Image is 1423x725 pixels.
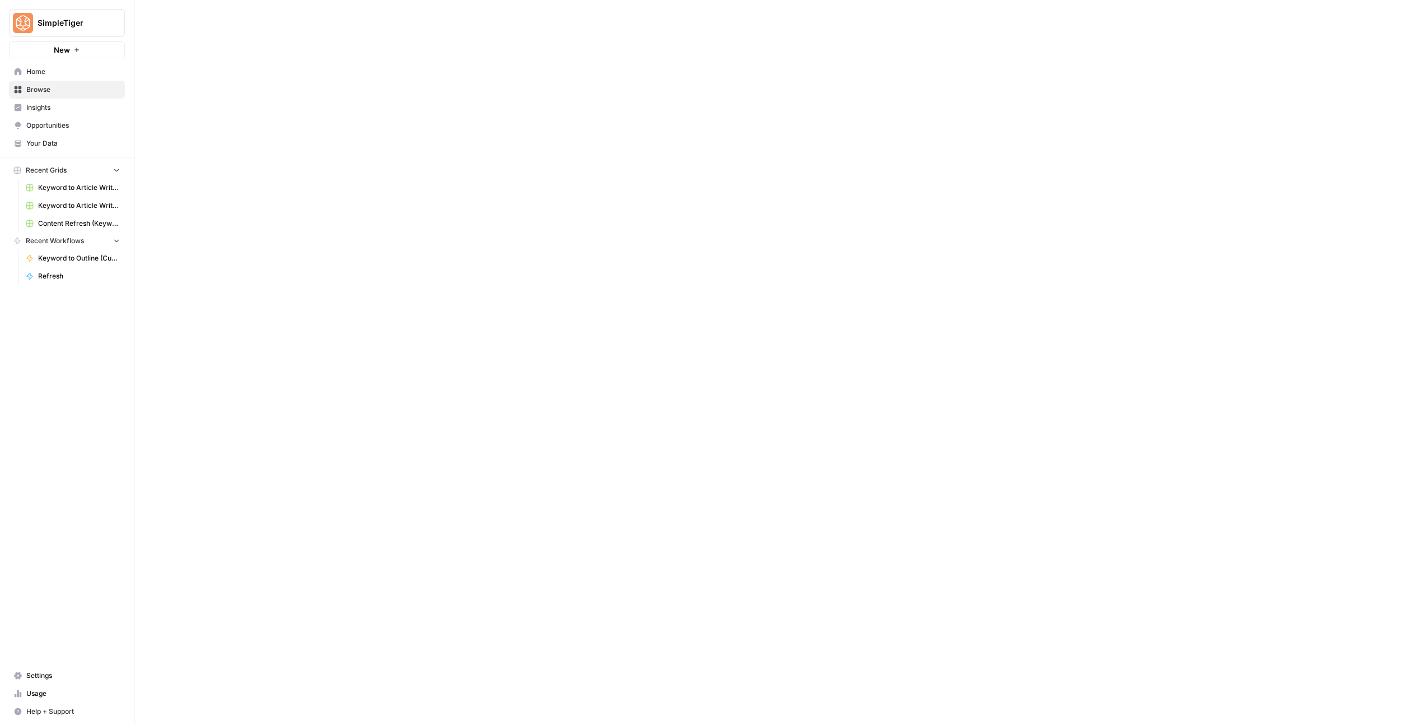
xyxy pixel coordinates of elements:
a: Keyword to Article Writer (I-Q) [21,197,125,215]
span: Refresh [38,271,120,281]
span: Content Refresh (Keyword -> Outline Recs) [38,219,120,229]
a: Content Refresh (Keyword -> Outline Recs) [21,215,125,233]
span: Keyword to Outline (Current) [38,253,120,263]
a: Keyword to Article Writer (A-H) [21,179,125,197]
a: Usage [9,685,125,703]
img: SimpleTiger Logo [13,13,33,33]
a: Refresh [21,267,125,285]
a: Your Data [9,134,125,152]
span: Home [26,67,120,77]
button: Recent Grids [9,162,125,179]
span: New [54,44,70,55]
span: Help + Support [26,707,120,717]
span: Recent Workflows [26,236,84,246]
a: Browse [9,81,125,99]
span: Usage [26,689,120,699]
a: Opportunities [9,117,125,134]
span: Opportunities [26,120,120,131]
span: Recent Grids [26,165,67,175]
span: Insights [26,103,120,113]
button: Workspace: SimpleTiger [9,9,125,37]
span: Keyword to Article Writer (I-Q) [38,201,120,211]
button: Help + Support [9,703,125,721]
button: New [9,41,125,58]
span: SimpleTiger [38,17,105,29]
button: Recent Workflows [9,233,125,249]
a: Insights [9,99,125,117]
span: Your Data [26,138,120,148]
span: Browse [26,85,120,95]
span: Keyword to Article Writer (A-H) [38,183,120,193]
a: Keyword to Outline (Current) [21,249,125,267]
a: Settings [9,667,125,685]
span: Settings [26,671,120,681]
a: Home [9,63,125,81]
